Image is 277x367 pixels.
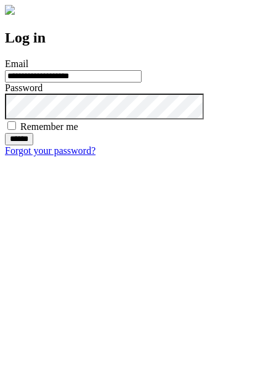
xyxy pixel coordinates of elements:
label: Remember me [20,121,78,132]
label: Password [5,83,42,93]
a: Forgot your password? [5,145,95,156]
label: Email [5,58,28,69]
h2: Log in [5,30,272,46]
img: logo-4e3dc11c47720685a147b03b5a06dd966a58ff35d612b21f08c02c0306f2b779.png [5,5,15,15]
